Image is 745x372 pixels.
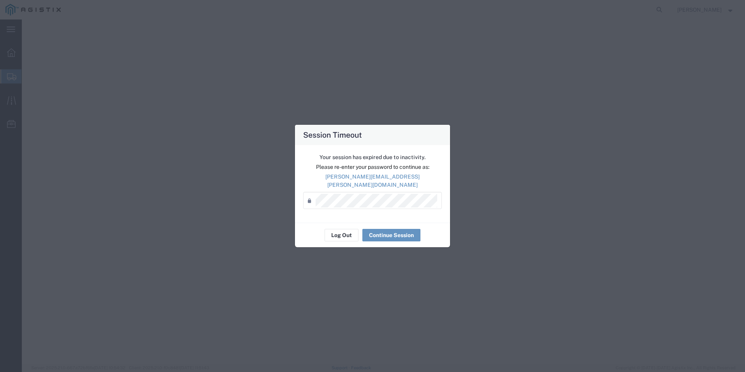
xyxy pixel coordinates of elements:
button: Log Out [325,229,358,241]
button: Continue Session [362,229,420,241]
p: [PERSON_NAME][EMAIL_ADDRESS][PERSON_NAME][DOMAIN_NAME] [303,173,442,189]
p: Your session has expired due to inactivity. [303,153,442,161]
p: Please re-enter your password to continue as: [303,163,442,171]
h4: Session Timeout [303,129,362,140]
